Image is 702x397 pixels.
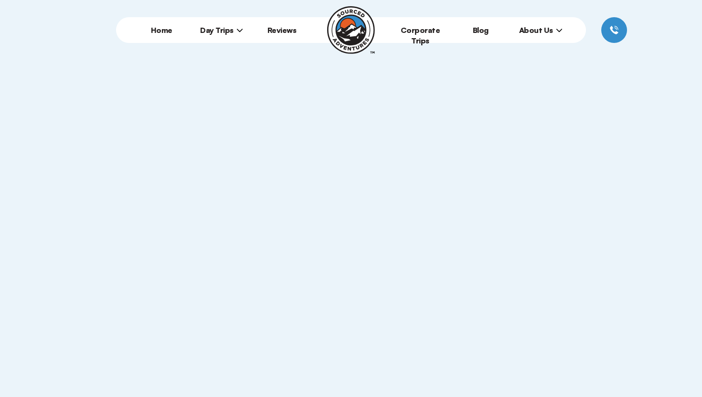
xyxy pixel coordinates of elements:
[327,6,375,54] img: Sourced Adventures company logo
[151,25,172,35] a: Home
[519,25,563,35] span: About Us
[267,25,297,35] a: Reviews
[401,25,440,45] a: Corporate Trips
[200,25,243,35] span: Day Trips
[473,25,489,35] a: Blog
